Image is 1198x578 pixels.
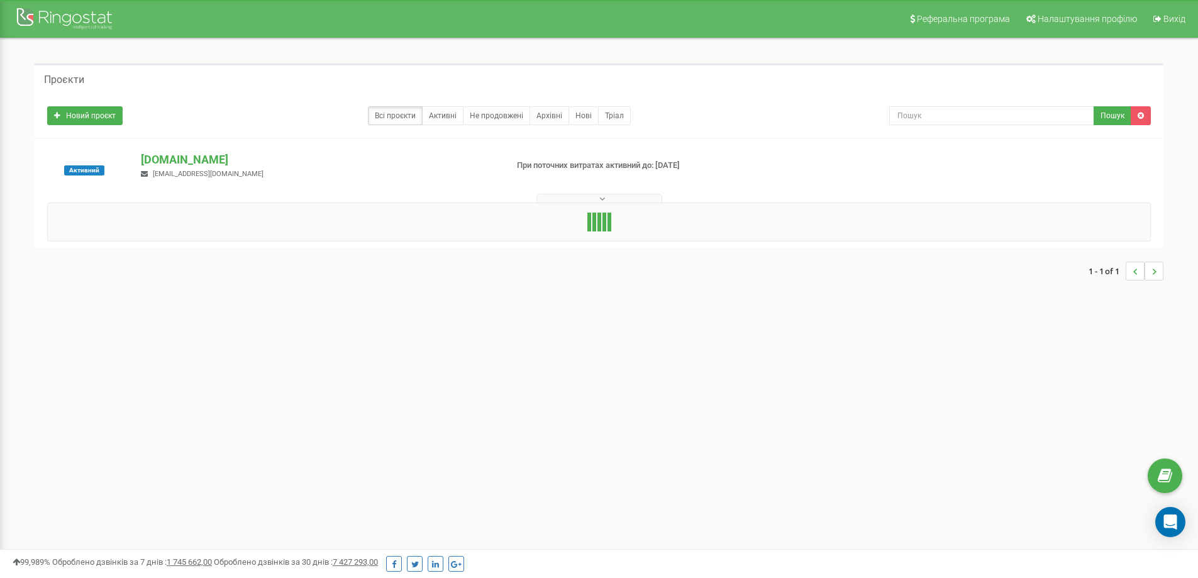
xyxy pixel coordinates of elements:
span: Активний [64,165,104,175]
span: 1 - 1 of 1 [1089,262,1126,281]
span: Вихід [1163,14,1185,24]
span: 99,989% [13,557,50,567]
nav: ... [1089,249,1163,293]
a: Тріал [598,106,631,125]
div: Open Intercom Messenger [1155,507,1185,537]
a: Новий проєкт [47,106,123,125]
span: Оброблено дзвінків за 7 днів : [52,557,212,567]
input: Пошук [889,106,1094,125]
p: [DOMAIN_NAME] [141,152,496,168]
a: Нові [568,106,599,125]
u: 1 745 662,00 [167,557,212,567]
a: Активні [422,106,463,125]
span: Оброблено дзвінків за 30 днів : [214,557,378,567]
p: При поточних витратах активний до: [DATE] [517,160,779,172]
span: Налаштування профілю [1038,14,1137,24]
a: Не продовжені [463,106,530,125]
u: 7 427 293,00 [333,557,378,567]
span: [EMAIL_ADDRESS][DOMAIN_NAME] [153,170,263,178]
button: Пошук [1094,106,1131,125]
span: Реферальна програма [917,14,1010,24]
a: Архівні [530,106,569,125]
h5: Проєкти [44,74,84,86]
a: Всі проєкти [368,106,423,125]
